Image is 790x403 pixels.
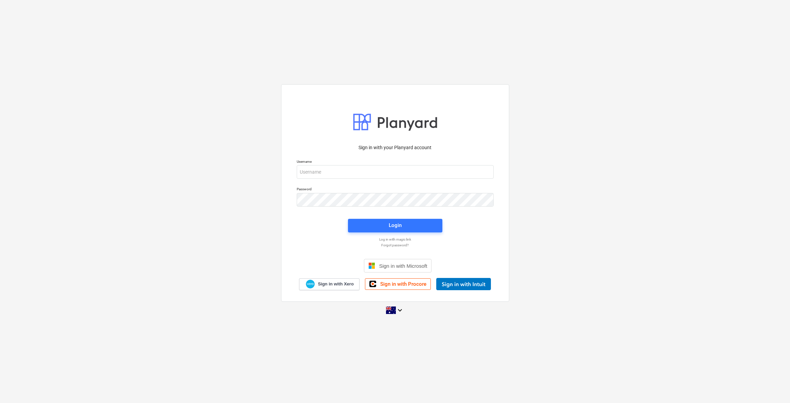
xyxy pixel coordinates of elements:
a: Sign in with Xero [299,278,360,290]
a: Sign in with Procore [365,278,431,290]
span: Sign in with Procore [380,281,426,287]
p: Sign in with your Planyard account [297,144,494,151]
i: keyboard_arrow_down [396,306,404,314]
div: Login [389,221,402,230]
a: Log in with magic link [293,237,497,242]
p: Password [297,187,494,193]
img: Microsoft logo [368,262,375,269]
span: Sign in with Xero [318,281,353,287]
a: Forgot password? [293,243,497,247]
img: Xero logo [306,280,315,289]
p: Username [297,159,494,165]
button: Login [348,219,442,232]
span: Sign in with Microsoft [379,263,427,269]
input: Username [297,165,494,179]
